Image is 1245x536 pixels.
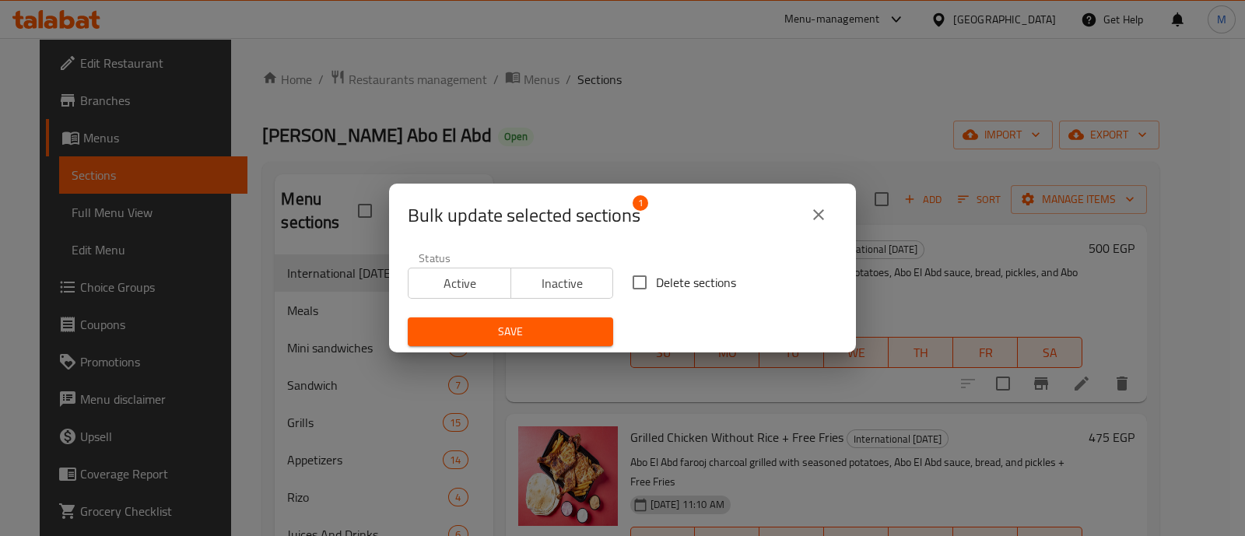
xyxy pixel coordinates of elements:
[633,195,648,211] span: 1
[408,317,613,346] button: Save
[800,196,837,233] button: close
[517,272,608,295] span: Inactive
[415,272,505,295] span: Active
[408,203,640,228] span: Selected section count
[656,273,736,292] span: Delete sections
[510,268,614,299] button: Inactive
[420,322,601,342] span: Save
[408,268,511,299] button: Active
